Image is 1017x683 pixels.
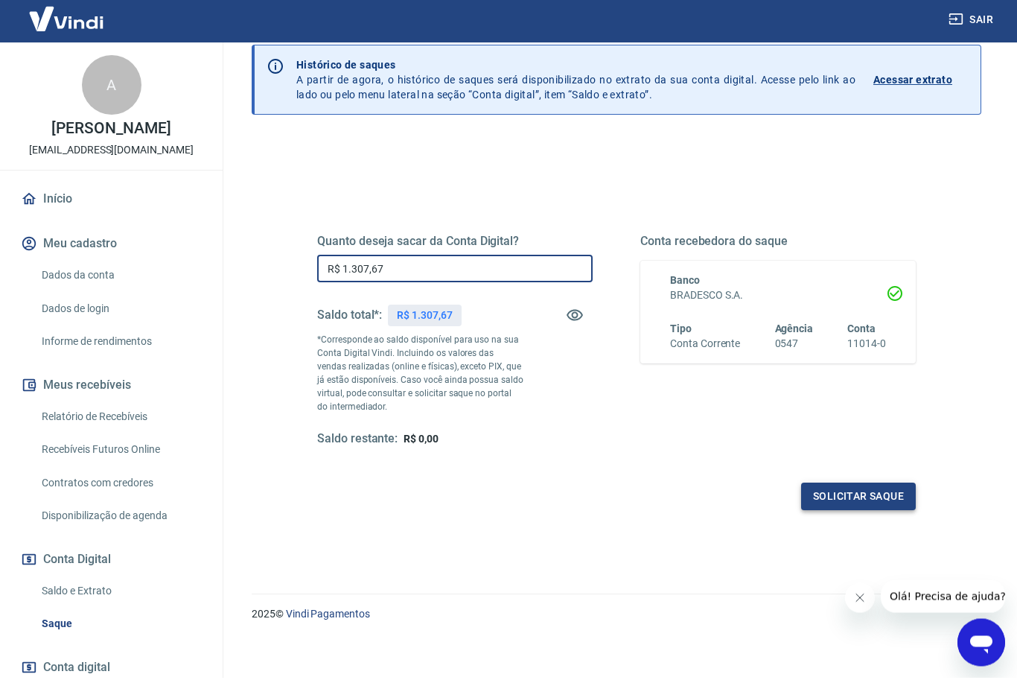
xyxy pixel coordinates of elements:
h5: Saldo restante: [317,436,398,452]
button: Conta Digital [18,547,205,580]
span: R$ 0,00 [404,438,439,450]
span: Banco [670,279,700,291]
h6: 0547 [775,341,814,357]
p: Acessar extrato [873,77,952,92]
span: Olá! Precisa de ajuda? [9,10,125,22]
iframe: Botão para abrir a janela de mensagens [957,623,1005,671]
button: Meus recebíveis [18,373,205,406]
a: Dados da conta [36,264,205,295]
h6: Conta Corrente [670,341,740,357]
a: Recebíveis Futuros Online [36,439,205,469]
iframe: Fechar mensagem [845,588,875,617]
a: Início [18,187,205,220]
span: Conta [847,328,876,340]
button: Sair [946,10,999,38]
p: Histórico de saques [296,63,855,77]
iframe: Mensagem da empresa [881,585,1005,617]
a: Saldo e Extrato [36,580,205,611]
span: Conta digital [43,661,110,682]
a: Informe de rendimentos [36,331,205,361]
div: A [82,60,141,119]
p: 2025 © [252,611,981,627]
button: Meu cadastro [18,232,205,264]
a: Disponibilização de agenda [36,505,205,536]
h5: Quanto deseja sacar da Conta Digital? [317,239,593,254]
a: Saque [36,613,205,644]
span: Tipo [670,328,692,340]
h5: Conta recebedora do saque [640,239,916,254]
a: Relatório de Recebíveis [36,406,205,436]
p: *Corresponde ao saldo disponível para uso na sua Conta Digital Vindi. Incluindo os valores das ve... [317,338,524,419]
a: Acessar extrato [873,63,969,107]
p: [EMAIL_ADDRESS][DOMAIN_NAME] [29,147,194,162]
a: Vindi Pagamentos [286,613,370,625]
p: [PERSON_NAME] [51,125,170,141]
p: R$ 1.307,67 [397,313,452,328]
a: Dados de login [36,298,205,328]
img: Vindi [18,1,115,46]
h6: BRADESCO S.A. [670,293,886,308]
a: Contratos com credores [36,472,205,503]
span: Agência [775,328,814,340]
button: Solicitar saque [801,488,916,515]
h5: Saldo total*: [317,313,382,328]
h6: 11014-0 [847,341,886,357]
p: A partir de agora, o histórico de saques será disponibilizado no extrato da sua conta digital. Ac... [296,63,855,107]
